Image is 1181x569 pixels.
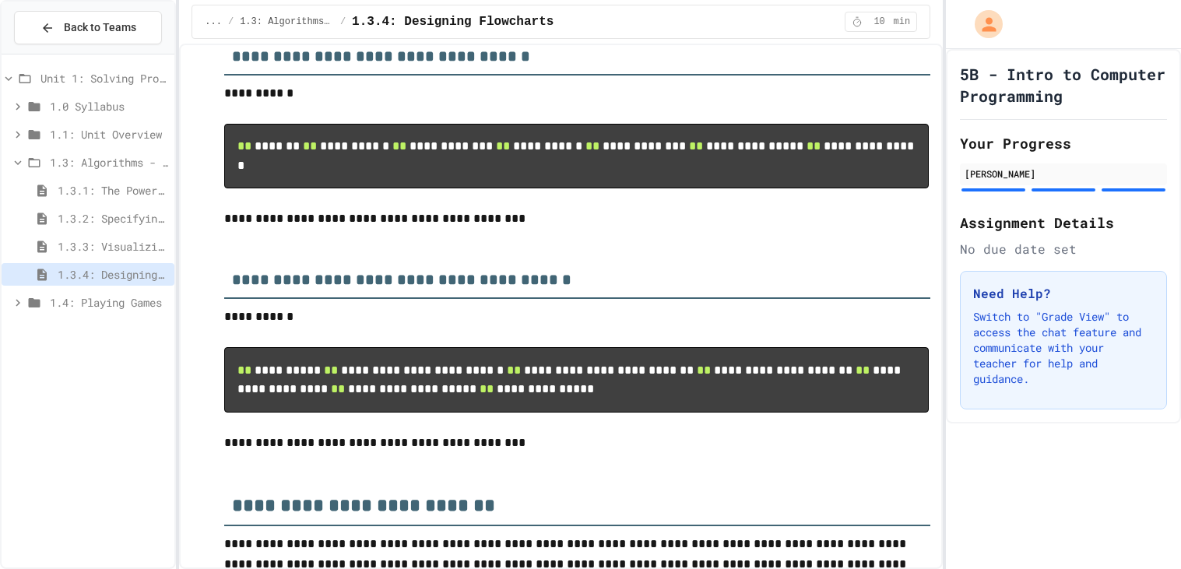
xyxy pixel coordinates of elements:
span: ... [205,16,222,28]
span: 1.3.3: Visualizing Logic with Flowcharts [58,238,168,255]
span: 1.1: Unit Overview [50,126,168,142]
h2: Assignment Details [960,212,1167,234]
span: 1.4: Playing Games [50,294,168,311]
span: 1.3.4: Designing Flowcharts [58,266,168,283]
span: 1.3.2: Specifying Ideas with Pseudocode [58,210,168,227]
span: 1.3: Algorithms - from Pseudocode to Flowcharts [50,154,168,170]
span: 1.3.1: The Power of Algorithms [58,182,168,198]
div: No due date set [960,240,1167,258]
span: min [894,16,911,28]
h3: Need Help? [973,284,1154,303]
p: Switch to "Grade View" to access the chat feature and communicate with your teacher for help and ... [973,309,1154,387]
div: [PERSON_NAME] [965,167,1162,181]
span: 10 [867,16,892,28]
span: / [228,16,234,28]
span: Unit 1: Solving Problems in Computer Science [40,70,168,86]
button: Back to Teams [14,11,162,44]
span: 1.3: Algorithms - from Pseudocode to Flowcharts [240,16,334,28]
span: 1.0 Syllabus [50,98,168,114]
span: / [340,16,346,28]
span: Back to Teams [64,19,136,36]
h1: 5B - Intro to Computer Programming [960,63,1167,107]
span: 1.3.4: Designing Flowcharts [352,12,554,31]
div: My Account [958,6,1007,42]
h2: Your Progress [960,132,1167,154]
